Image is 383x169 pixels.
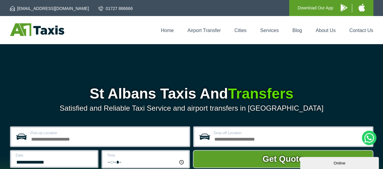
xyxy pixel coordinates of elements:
[10,23,64,36] img: A1 Taxis St Albans LTD
[16,154,94,157] label: Date
[193,150,373,168] button: Get Quote
[341,4,347,11] img: A1 Taxis Android App
[31,131,185,135] label: Pick-up Location
[228,86,293,102] span: Transfers
[187,28,221,33] a: Airport Transfer
[214,131,368,135] label: Drop-off Location
[349,28,373,33] a: Contact Us
[10,104,373,112] p: Satisfied and Reliable Taxi Service and airport transfers in [GEOGRAPHIC_DATA]
[316,28,336,33] a: About Us
[234,28,246,33] a: Cities
[107,154,185,157] label: Time
[10,86,373,101] h1: St Albans Taxis And
[161,28,174,33] a: Home
[358,4,365,11] img: A1 Taxis iPhone App
[260,28,279,33] a: Services
[298,4,333,12] p: Download Our App
[300,156,380,169] iframe: chat widget
[10,5,89,11] a: [EMAIL_ADDRESS][DOMAIN_NAME]
[292,28,302,33] a: Blog
[98,5,133,11] a: 01727 866666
